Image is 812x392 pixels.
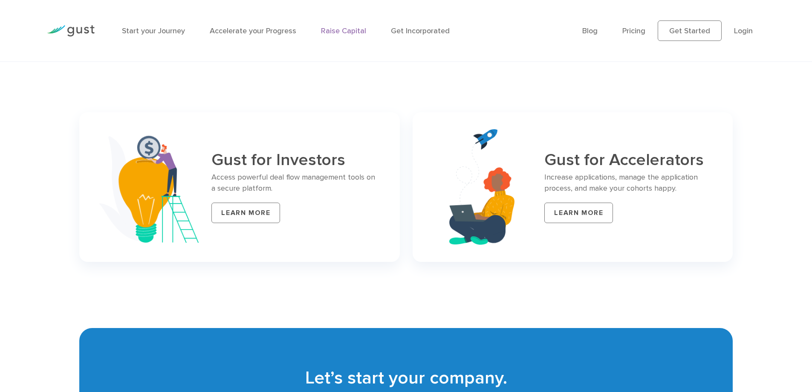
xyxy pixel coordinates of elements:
a: Blog [582,26,598,35]
a: Login [734,26,753,35]
a: Get Started [658,20,722,41]
img: Gust Logo [47,25,95,37]
p: Increase applications, manage the application process, and make your cohorts happy. [544,172,712,194]
a: Pricing [622,26,645,35]
h3: Gust for Accelerators [544,151,712,169]
a: Start your Journey [122,26,185,35]
a: LEARN MORE [544,203,613,223]
h2: Let’s start your company. [92,366,720,390]
a: Get Incorporated [391,26,450,35]
img: Accelerators [449,129,514,245]
h3: Gust for Investors [211,151,379,169]
a: Raise Capital [321,26,366,35]
p: Access powerful deal flow management tools on a secure platform. [211,172,379,194]
img: Investor [99,131,199,243]
a: LEARN MORE [211,203,280,223]
a: Accelerate your Progress [210,26,296,35]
